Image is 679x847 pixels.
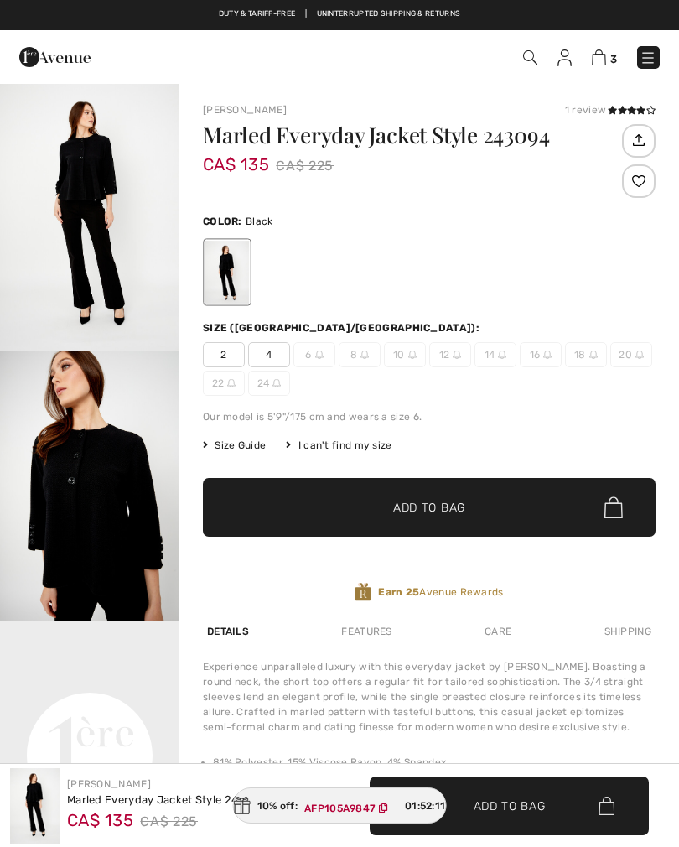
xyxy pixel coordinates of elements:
img: ring-m.svg [453,351,461,359]
span: Color: [203,216,242,227]
span: Black [246,216,273,227]
a: 1ère Avenue [19,48,91,64]
span: Avenue Rewards [378,585,503,600]
button: Add to Bag [203,478,656,537]
span: Add to Bag [393,499,465,517]
span: 8 [339,342,381,367]
img: 1ère Avenue [19,40,91,74]
div: 10% off: [233,787,447,824]
span: CA$ 225 [276,153,334,179]
div: Black [205,241,249,304]
div: Shipping [600,616,656,647]
span: 16 [520,342,562,367]
img: Marled Everyday Jacket Style 243094 [10,768,60,844]
span: CA$ 135 [203,138,269,174]
div: Our model is 5'9"/175 cm and wears a size 6. [203,409,656,424]
span: CA$ 135 [67,804,133,830]
span: 14 [474,342,516,367]
img: ring-m.svg [408,351,417,359]
img: Search [523,50,537,65]
span: Size Guide [203,438,266,453]
span: 01:52:11 [405,798,445,813]
div: I can't find my size [286,438,391,453]
img: ring-m.svg [498,351,506,359]
span: 6 [293,342,335,367]
div: Marled Everyday Jacket Style 243094 [67,792,267,808]
span: 10 [384,342,426,367]
li: 81% Polyester, 15% Viscose Rayon, 4% Spandex [213,755,656,770]
img: Gift.svg [234,797,251,814]
div: Features [337,616,396,647]
img: Avenue Rewards [355,582,371,602]
img: ring-m.svg [543,351,552,359]
div: Experience unparalleled luxury with this everyday jacket by [PERSON_NAME]. Boasting a round neck,... [203,659,656,735]
img: Bag.svg [604,496,623,518]
span: 12 [429,342,471,367]
span: CA$ 225 [140,809,198,834]
div: 1 review [565,102,656,117]
div: Details [203,616,253,647]
span: 2 [203,342,245,367]
span: 3 [610,53,617,65]
span: Add to Bag [474,797,546,814]
h1: Marled Everyday Jacket Style 243094 [203,124,618,146]
a: 3 [592,47,617,67]
img: Share [625,126,652,154]
img: ring-m.svg [589,351,598,359]
img: My Info [557,49,572,66]
img: ring-m.svg [635,351,644,359]
span: 4 [248,342,290,367]
img: ring-m.svg [360,351,369,359]
img: Menu [640,49,656,66]
img: Shopping Bag [592,49,606,65]
img: ring-m.svg [315,351,324,359]
button: Add to Bag [370,777,649,835]
ins: AFP105A9847 [304,803,376,814]
div: Care [480,616,516,647]
span: 24 [248,371,290,396]
a: [PERSON_NAME] [203,104,287,116]
div: Size ([GEOGRAPHIC_DATA]/[GEOGRAPHIC_DATA]): [203,320,483,335]
img: ring-m.svg [227,379,236,387]
img: ring-m.svg [272,379,281,387]
span: 22 [203,371,245,396]
span: 18 [565,342,607,367]
strong: Earn 25 [378,586,419,598]
a: [PERSON_NAME] [67,778,151,790]
span: 20 [610,342,652,367]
